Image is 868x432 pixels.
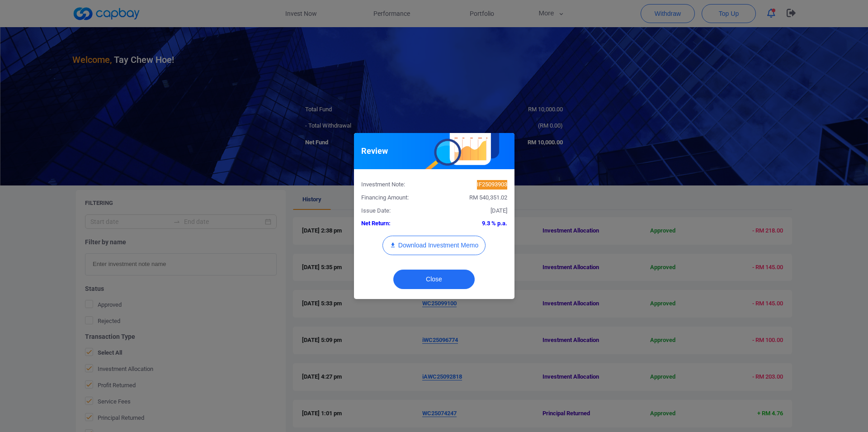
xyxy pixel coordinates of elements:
div: Issue Date: [354,206,434,216]
h5: Review [361,146,388,157]
div: IF25093903 [434,180,514,190]
div: Financing Amount: [354,193,434,203]
button: Download Investment Memo [382,236,486,255]
div: Investment Note: [354,180,434,190]
div: [DATE] [434,206,514,216]
span: RM 540,351.02 [469,194,507,201]
div: Net Return: [354,219,434,228]
button: Close [393,270,475,289]
div: 9.3 % p.a. [434,219,514,228]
